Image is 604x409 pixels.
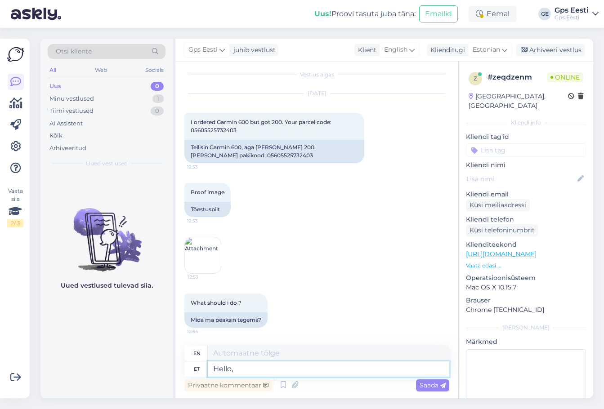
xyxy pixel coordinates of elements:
[466,273,586,283] p: Operatsioonisüsteem
[93,64,109,76] div: Web
[419,5,458,22] button: Emailid
[555,14,589,21] div: Gps Eesti
[466,283,586,292] p: Mac OS X 10.15.7
[49,94,94,103] div: Minu vestlused
[184,379,272,391] div: Privaatne kommentaar
[48,64,58,76] div: All
[49,131,63,140] div: Kõik
[184,202,231,217] div: Tõestuspilt
[466,160,586,170] p: Kliendi nimi
[466,215,586,224] p: Kliendi telefon
[466,143,586,157] input: Lisa tag
[466,199,530,211] div: Küsi meiliaadressi
[151,82,164,91] div: 0
[466,324,586,332] div: [PERSON_NAME]
[191,119,333,133] span: I ordered Garmin 600 but got 200. Your parcel code: 05605525732403
[7,46,24,63] img: Askly Logo
[151,107,164,116] div: 0
[191,189,224,196] span: Proof image
[208,361,449,377] textarea: Hello,
[314,9,416,19] div: Proovi tasuta juba täna:
[49,82,61,91] div: Uus
[466,337,586,347] p: Märkmed
[7,219,23,227] div: 2 / 3
[49,107,94,116] div: Tiimi vestlused
[516,44,585,56] div: Arhiveeri vestlus
[184,312,268,328] div: Mida ma peaksin tegema?
[466,262,586,270] p: Vaata edasi ...
[188,45,218,55] span: Gps Eesti
[314,9,331,18] b: Uus!
[49,144,86,153] div: Arhiveeritud
[384,45,407,55] span: English
[427,45,465,55] div: Klienditugi
[354,45,376,55] div: Klient
[185,237,221,273] img: Attachment
[187,328,221,335] span: 12:54
[466,174,576,184] input: Lisa nimi
[466,190,586,199] p: Kliendi email
[187,218,221,224] span: 12:53
[152,94,164,103] div: 1
[474,75,477,82] span: z
[466,250,537,258] a: [URL][DOMAIN_NAME]
[547,72,583,82] span: Online
[538,8,551,20] div: GE
[466,296,586,305] p: Brauser
[61,281,153,290] p: Uued vestlused tulevad siia.
[469,6,517,22] div: Eemal
[191,299,242,306] span: What should i do ?
[49,119,83,128] div: AI Assistent
[184,140,364,163] div: Tellisin Garmin 600, aga [PERSON_NAME] 200. [PERSON_NAME] pakikood: 05605525732403
[194,361,200,377] div: et
[56,47,92,56] span: Otsi kliente
[184,89,449,98] div: [DATE]
[466,240,586,249] p: Klienditeekond
[86,160,128,168] span: Uued vestlused
[469,92,568,111] div: [GEOGRAPHIC_DATA], [GEOGRAPHIC_DATA]
[184,71,449,79] div: Vestlus algas
[555,7,599,21] a: Gps EestiGps Eesti
[193,346,201,361] div: en
[466,224,538,236] div: Küsi telefoninumbrit
[466,305,586,315] p: Chrome [TECHNICAL_ID]
[466,132,586,142] p: Kliendi tag'id
[230,45,276,55] div: juhib vestlust
[420,381,446,389] span: Saada
[466,119,586,127] div: Kliendi info
[7,187,23,227] div: Vaata siia
[187,164,221,170] span: 12:53
[143,64,166,76] div: Socials
[40,192,173,273] img: No chats
[555,7,589,14] div: Gps Eesti
[488,72,547,83] div: # zeqdzenm
[188,274,221,280] span: 12:53
[473,45,500,55] span: Estonian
